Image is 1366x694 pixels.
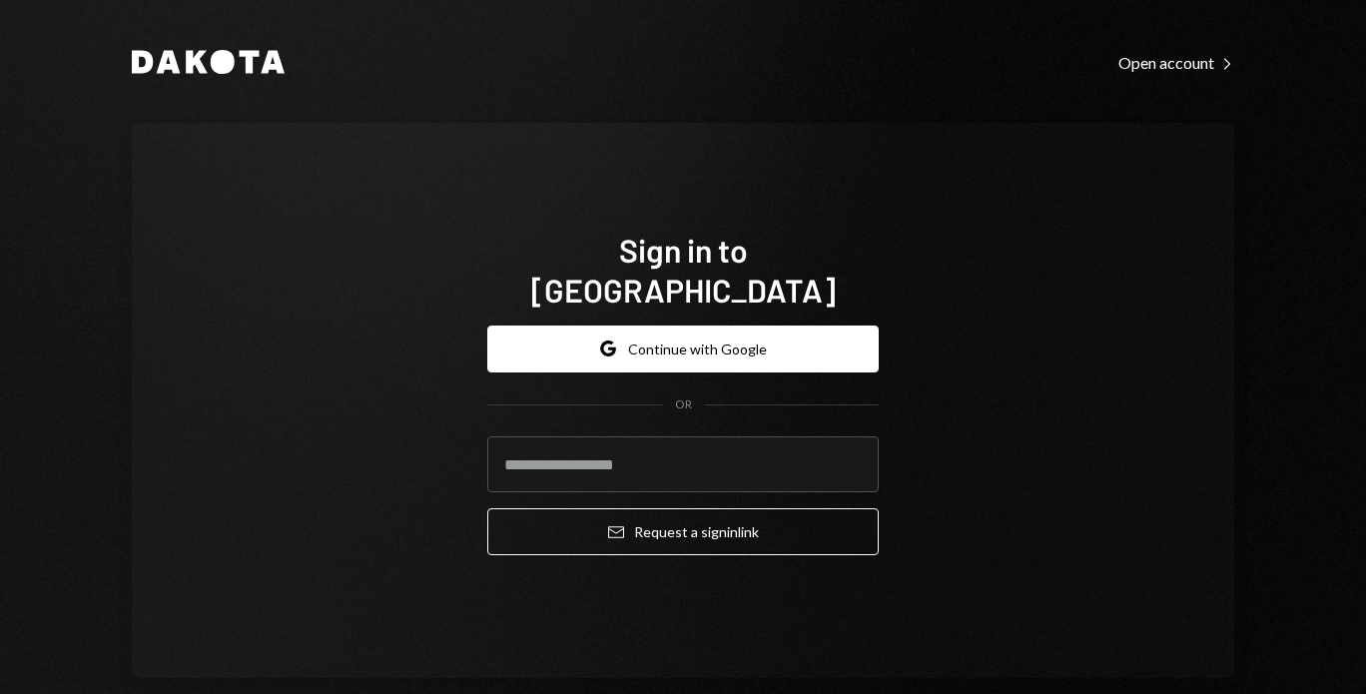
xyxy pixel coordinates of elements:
div: OR [675,396,692,413]
button: Request a signinlink [487,508,879,555]
a: Open account [1118,51,1234,73]
button: Continue with Google [487,326,879,372]
h1: Sign in to [GEOGRAPHIC_DATA] [487,230,879,310]
div: Open account [1118,53,1234,73]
